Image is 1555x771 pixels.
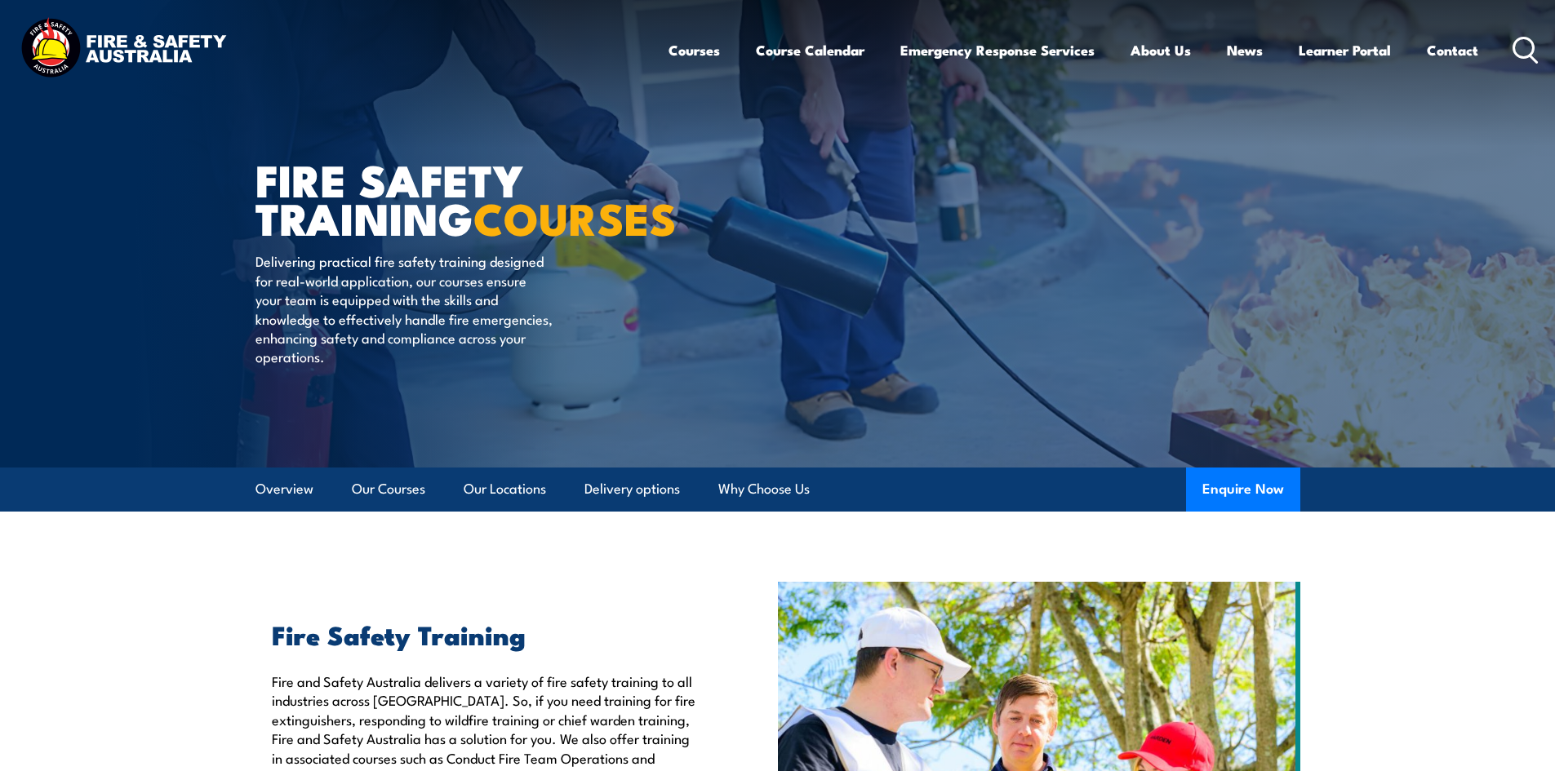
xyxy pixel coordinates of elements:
a: Our Locations [464,467,546,511]
a: Contact [1427,29,1478,72]
a: Course Calendar [756,29,864,72]
h2: Fire Safety Training [272,623,703,645]
a: Our Courses [352,467,425,511]
h1: FIRE SAFETY TRAINING [255,160,659,236]
a: About Us [1131,29,1191,72]
a: Learner Portal [1299,29,1391,72]
a: Delivery options [584,467,680,511]
a: Why Choose Us [718,467,810,511]
a: Emergency Response Services [900,29,1095,72]
a: News [1227,29,1263,72]
a: Courses [669,29,720,72]
a: Overview [255,467,313,511]
strong: COURSES [473,183,677,250]
button: Enquire Now [1186,467,1300,512]
p: Delivering practical fire safety training designed for real-world application, our courses ensure... [255,251,553,366]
